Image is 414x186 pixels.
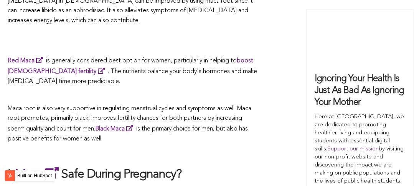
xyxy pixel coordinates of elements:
[8,58,35,64] strong: Red Maca
[95,126,125,132] strong: Black Maca
[8,58,257,84] span: is generally considered best option for women, particularly in helping to . The nutrients balance...
[8,106,251,142] span: Maca root is also very supportive in regulating menstrual cycles and symptoms as well. Maca root ...
[5,171,14,180] img: HubSpot sprocket logo
[15,168,61,181] a: Maca
[14,171,55,181] label: Built on HubSpot
[5,170,55,181] button: Built on HubSpot
[95,126,136,132] a: Black Maca
[8,165,257,183] h2: Is Safe During Pregnancy?
[376,149,414,186] iframe: Chat Widget
[8,58,253,75] a: boost [DEMOGRAPHIC_DATA] fertility
[8,58,46,64] a: Red Maca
